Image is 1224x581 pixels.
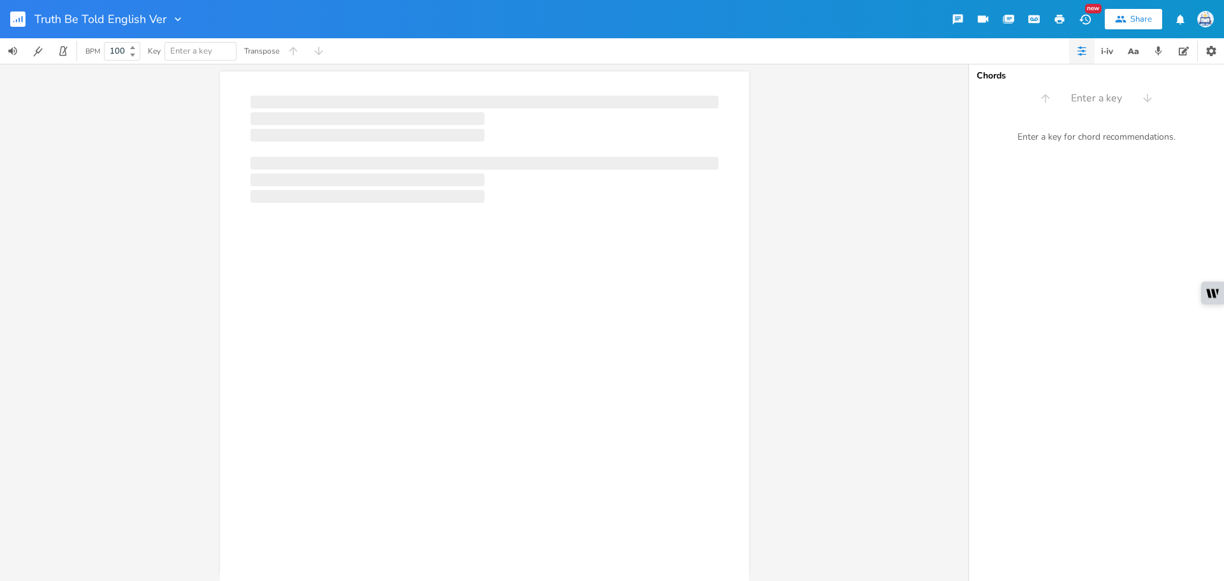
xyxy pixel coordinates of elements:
[1072,8,1098,31] button: New
[1197,11,1214,27] img: Sign In
[1085,4,1102,13] div: New
[244,47,279,55] div: Transpose
[34,13,166,25] span: Truth Be Told English Ver
[1130,13,1152,25] div: Share
[977,71,1216,80] div: Chords
[1071,91,1122,106] span: Enter a key
[85,48,100,55] div: BPM
[969,124,1224,151] div: Enter a key for chord recommendations.
[170,45,212,57] span: Enter a key
[1105,9,1162,29] button: Share
[148,47,161,55] div: Key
